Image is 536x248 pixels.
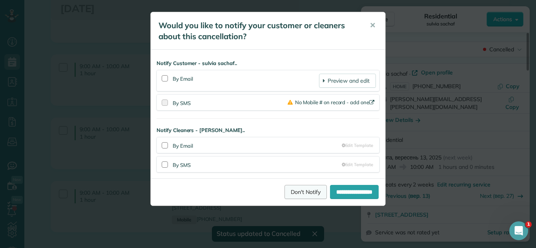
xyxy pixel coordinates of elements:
strong: Notify Customer - sulvia sachaf.. [157,60,379,67]
span: 1 [525,221,532,228]
a: Edit Template [342,142,373,148]
div: By SMS [173,160,342,169]
div: By Email [173,74,319,88]
div: By Email [173,141,342,150]
iframe: Intercom live chat [509,221,528,240]
div: By SMS [173,98,288,107]
a: Edit Template [342,161,373,168]
a: Preview and edit [319,74,376,88]
h5: Would you like to notify your customer or cleaners about this cancellation? [159,20,359,42]
a: Don't Notify [284,185,327,199]
strong: Notify Cleaners - [PERSON_NAME].. [157,127,379,134]
a: No Mobile # on record - add one [288,99,376,105]
span: ✕ [370,21,376,30]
